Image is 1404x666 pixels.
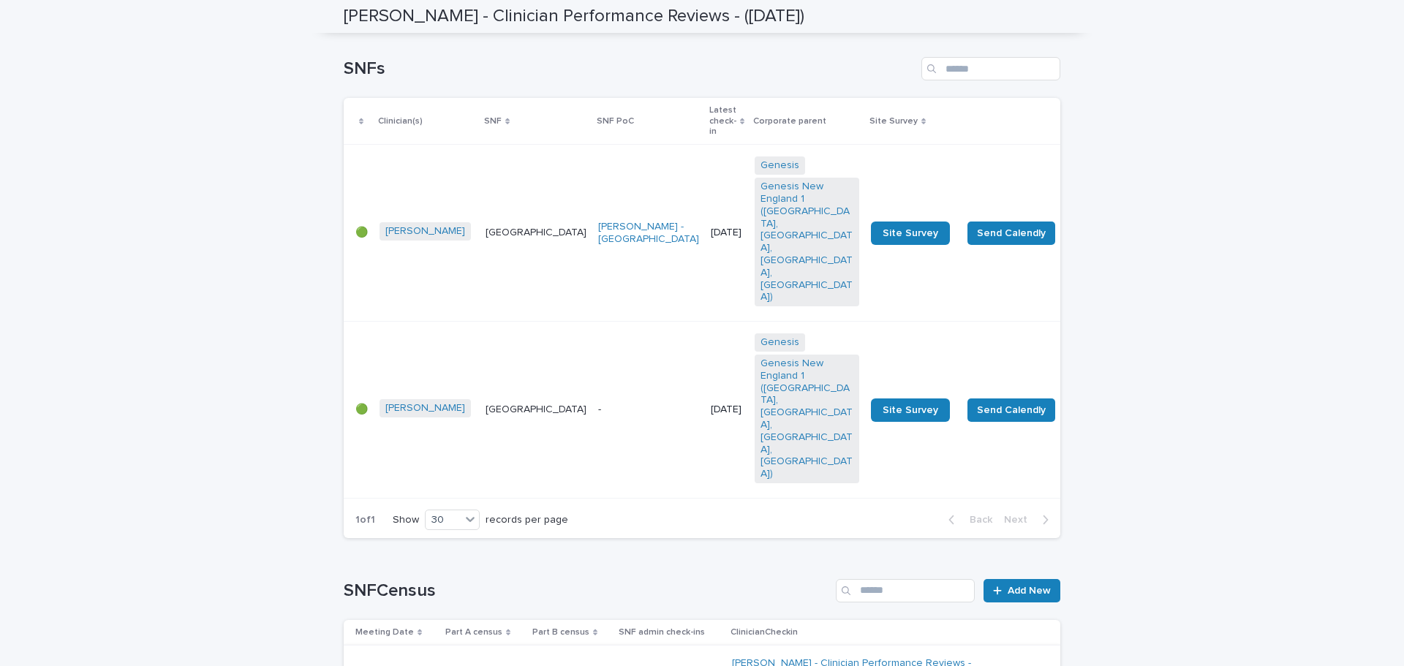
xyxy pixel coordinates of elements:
p: Show [393,514,419,526]
p: [GEOGRAPHIC_DATA] [486,404,586,416]
div: 30 [426,512,461,528]
a: Genesis New England 1 ([GEOGRAPHIC_DATA], [GEOGRAPHIC_DATA], [GEOGRAPHIC_DATA], [GEOGRAPHIC_DATA]) [760,357,853,480]
tr: 🟢[PERSON_NAME] [GEOGRAPHIC_DATA]-[DATE]Genesis Genesis New England 1 ([GEOGRAPHIC_DATA], [GEOGRAP... [344,322,1164,499]
p: SNF PoC [597,113,634,129]
p: Meeting Date [355,624,414,640]
button: Next [998,513,1060,526]
a: Genesis [760,336,799,349]
span: Send Calendly [977,226,1046,241]
a: Genesis New England 1 ([GEOGRAPHIC_DATA], [GEOGRAPHIC_DATA], [GEOGRAPHIC_DATA], [GEOGRAPHIC_DATA]) [760,181,853,303]
a: Add New [984,579,1060,602]
button: Back [937,513,998,526]
a: [PERSON_NAME] - [GEOGRAPHIC_DATA] [598,221,699,246]
p: 1 of 1 [344,502,387,538]
tr: 🟢[PERSON_NAME] [GEOGRAPHIC_DATA][PERSON_NAME] - [GEOGRAPHIC_DATA] [DATE]Genesis Genesis New Engla... [344,145,1164,322]
span: Add New [1008,586,1051,596]
span: Next [1004,515,1036,525]
p: Latest check-in [709,102,736,140]
a: Site Survey [871,222,950,245]
p: - [598,404,699,416]
p: Site Survey [869,113,918,129]
a: [PERSON_NAME] [385,225,465,238]
p: [DATE] [711,404,743,416]
p: ClinicianCheckin [731,624,798,640]
input: Search [836,579,975,602]
h2: [PERSON_NAME] - Clinician Performance Reviews - ([DATE]) [344,6,804,27]
a: Genesis [760,159,799,172]
p: Corporate parent [753,113,826,129]
p: Clinician(s) [378,113,423,129]
p: SNF [484,113,502,129]
input: Search [921,57,1060,80]
p: Part A census [445,624,502,640]
span: Site Survey [883,228,938,238]
p: Part B census [532,624,589,640]
p: 🟢 [355,227,368,239]
button: Send Calendly [967,222,1055,245]
p: 🟢 [355,404,368,416]
p: [GEOGRAPHIC_DATA] [486,227,586,239]
span: Send Calendly [977,403,1046,417]
h1: SNFCensus [344,580,830,602]
h1: SNFs [344,58,916,80]
button: Send Calendly [967,398,1055,422]
span: Back [961,515,992,525]
p: SNF admin check-ins [619,624,705,640]
p: records per page [486,514,568,526]
a: Site Survey [871,398,950,422]
a: [PERSON_NAME] [385,402,465,415]
span: Site Survey [883,405,938,415]
p: [DATE] [711,227,743,239]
